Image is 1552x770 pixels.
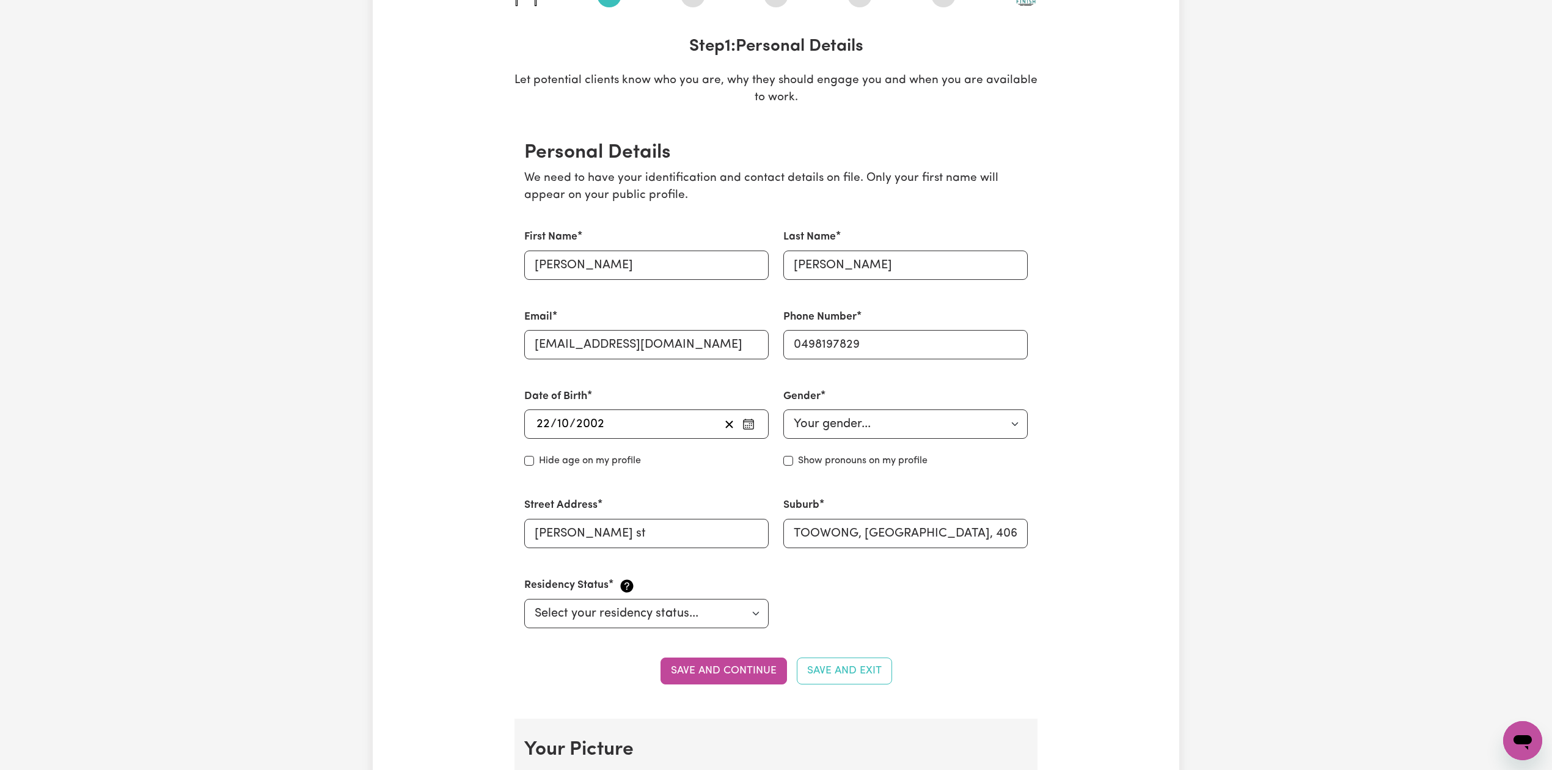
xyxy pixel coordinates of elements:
button: Save and Exit [797,658,892,684]
label: First Name [524,229,577,245]
h3: Step 1 : Personal Details [514,37,1038,57]
label: Date of Birth [524,389,587,405]
label: Gender [783,389,821,405]
input: e.g. North Bondi, New South Wales [783,519,1028,548]
h2: Personal Details [524,141,1028,164]
label: Suburb [783,497,819,513]
p: We need to have your identification and contact details on file. Only your first name will appear... [524,170,1028,205]
label: Show pronouns on my profile [798,453,928,468]
label: Phone Number [783,309,857,325]
input: -- [557,415,569,433]
label: Street Address [524,497,598,513]
label: Residency Status [524,577,609,593]
input: -- [536,415,551,433]
input: ---- [576,415,605,433]
span: / [569,417,576,431]
label: Last Name [783,229,836,245]
h2: Your Picture [524,738,1028,761]
span: / [551,417,557,431]
button: Save and continue [661,658,787,684]
label: Hide age on my profile [539,453,641,468]
iframe: Button to launch messaging window [1503,721,1542,760]
p: Let potential clients know who you are, why they should engage you and when you are available to ... [514,72,1038,108]
label: Email [524,309,552,325]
